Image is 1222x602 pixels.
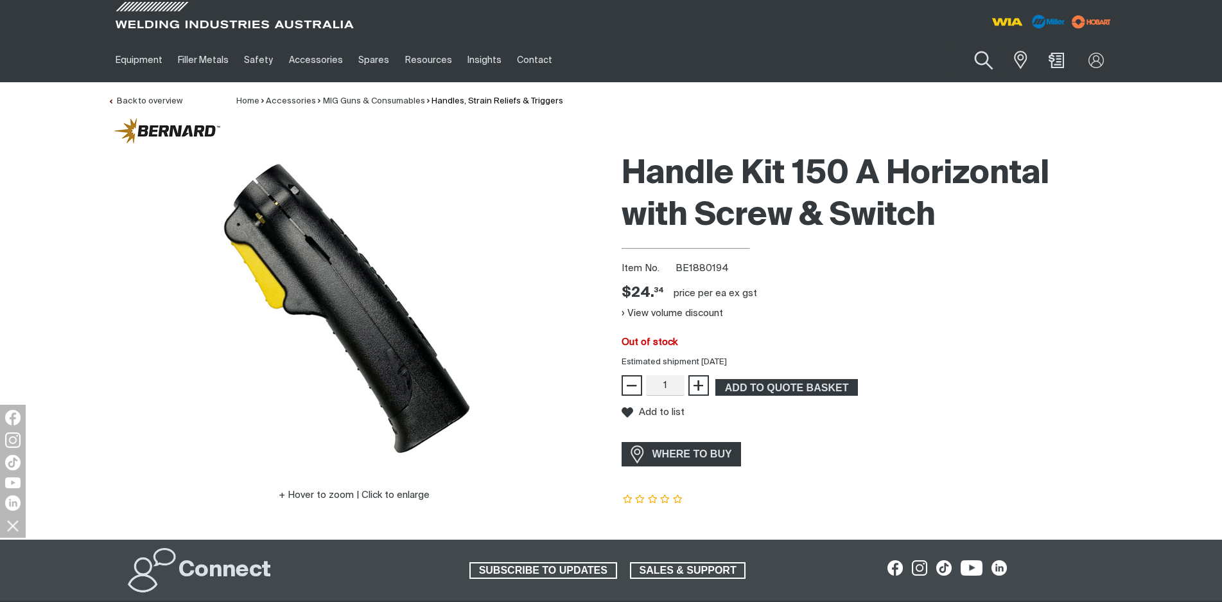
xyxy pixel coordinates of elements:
a: Contact [509,38,560,82]
div: Estimated shipment [DATE] [611,356,1125,369]
span: ADD TO QUOTE BASKET [717,379,857,396]
span: + [692,375,704,396]
nav: Main [108,38,863,82]
span: SUBSCRIBE TO UPDATES [471,562,616,579]
a: Handles, Strain Reliefs & Triggers [432,97,563,105]
a: SALES & SUPPORT [630,562,746,579]
img: hide socials [2,515,24,536]
img: TikTok [5,455,21,470]
a: Shopping cart (0 product(s)) [1046,53,1067,68]
h1: Handle Kit 150 A Horizontal with Screw & Switch [622,154,1115,237]
div: price per EA [674,287,726,300]
a: Safety [236,38,281,82]
a: Home [236,97,259,105]
a: Insights [460,38,509,82]
button: Hover to zoom | Click to enlarge [271,488,437,503]
span: BE1880194 [676,263,729,273]
span: WHERE TO BUY [644,444,740,465]
span: Rating: {0} [622,495,685,504]
h2: Connect [179,556,271,585]
input: Product name or item number... [946,45,1006,75]
div: ex gst [729,287,757,300]
a: MIG Guns & Consumables [323,97,425,105]
img: YouTube [5,477,21,488]
a: Resources [397,38,459,82]
a: WHERE TO BUY [622,442,742,466]
span: $24. [622,284,664,303]
nav: Breadcrumb [236,95,563,108]
span: Item No. [622,261,674,276]
a: Equipment [108,38,170,82]
a: Spares [351,38,397,82]
img: miller [1068,12,1115,31]
img: Instagram [5,432,21,448]
span: Add to list [639,407,685,418]
a: Filler Metals [170,38,236,82]
img: Facebook [5,410,21,425]
a: SUBSCRIBE TO UPDATES [469,562,617,579]
button: Add to list [622,407,685,418]
span: Out of stock [622,337,677,347]
button: View volume discount [622,303,723,323]
a: Back to overview [108,97,182,105]
div: Price [622,284,664,303]
button: Search products [958,42,1010,79]
a: Accessories [266,97,316,105]
button: Add Handle Kit 150A Horizontal with Screw & Switch to the shopping cart [715,379,858,396]
a: Accessories [281,38,351,82]
img: LinkedIn [5,495,21,511]
span: − [625,375,638,396]
img: Handle Kit 150A Horizontal with Screw & Switch [194,147,515,468]
span: SALES & SUPPORT [631,562,745,579]
sup: 34 [654,287,664,294]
